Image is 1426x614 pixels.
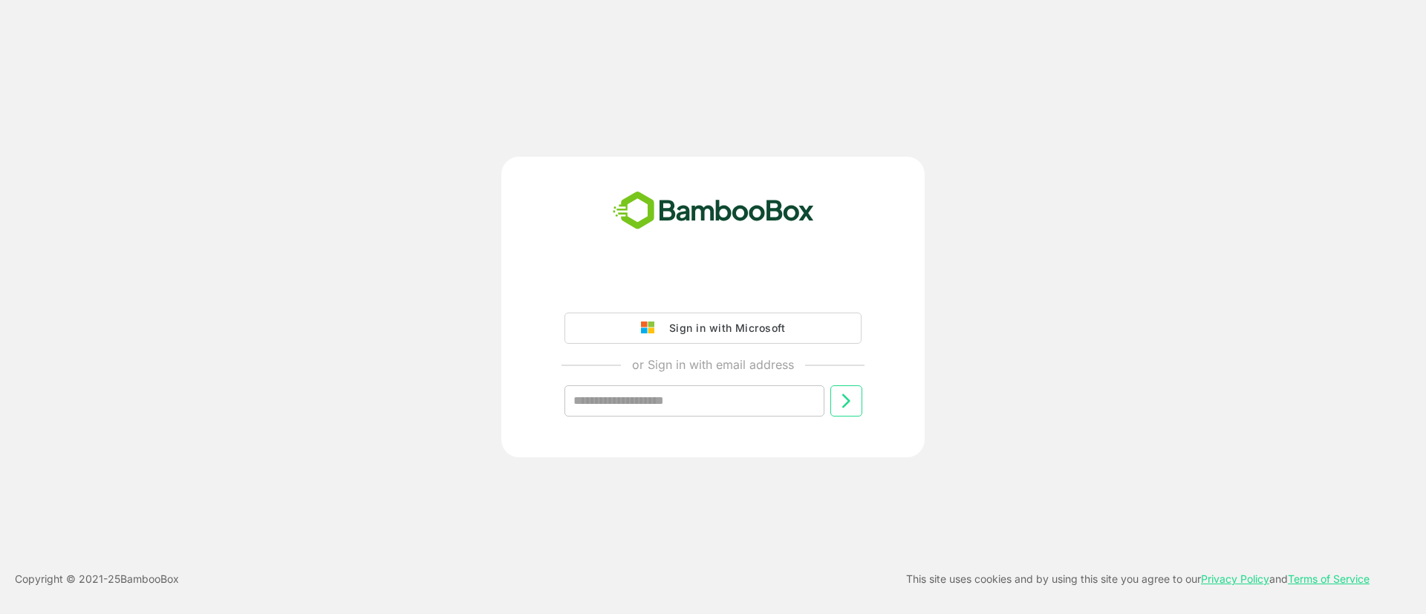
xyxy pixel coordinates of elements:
[641,321,662,335] img: google
[1288,572,1370,585] a: Terms of Service
[15,570,179,588] p: Copyright © 2021- 25 BambooBox
[564,313,862,344] button: Sign in with Microsoft
[632,356,794,373] p: or Sign in with email address
[605,186,822,235] img: bamboobox
[906,570,1370,588] p: This site uses cookies and by using this site you agree to our and
[662,319,785,338] div: Sign in with Microsoft
[1201,572,1269,585] a: Privacy Policy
